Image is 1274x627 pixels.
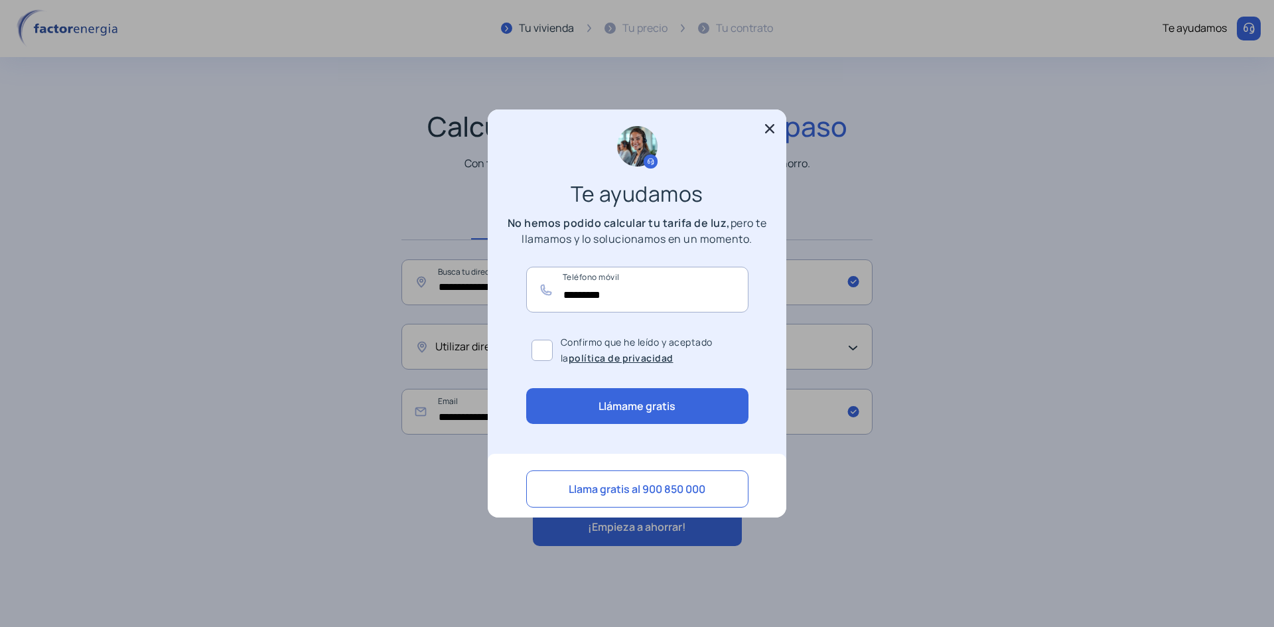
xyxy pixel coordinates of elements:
p: De lunes a viernes de 9h a 21h [526,514,748,530]
h3: Te ayudamos [518,186,756,202]
button: Llama gratis al 900 850 000 [526,470,748,508]
b: No hemos podido calcular tu tarifa de luz, [508,216,731,230]
span: Confirmo que he leído y aceptado la [561,334,743,366]
button: Llámame gratis [526,388,748,424]
p: pero te llamamos y lo solucionamos en un momento. [504,215,770,247]
a: política de privacidad [569,352,673,364]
